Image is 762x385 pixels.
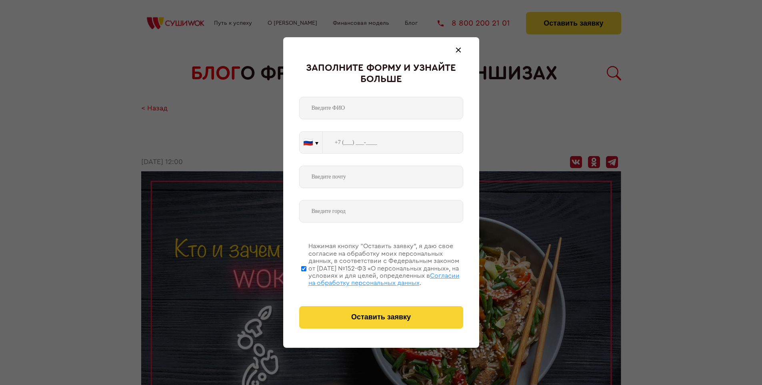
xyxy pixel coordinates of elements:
[299,306,463,329] button: Оставить заявку
[300,132,322,153] button: 🇷🇺
[299,166,463,188] input: Введите почту
[299,200,463,223] input: Введите город
[299,63,463,85] div: Заполните форму и узнайте больше
[308,243,463,287] div: Нажимая кнопку “Оставить заявку”, я даю свое согласие на обработку моих персональных данных, в со...
[308,273,460,286] span: Согласии на обработку персональных данных
[323,131,463,154] input: +7 (___) ___-____
[299,97,463,119] input: Введите ФИО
